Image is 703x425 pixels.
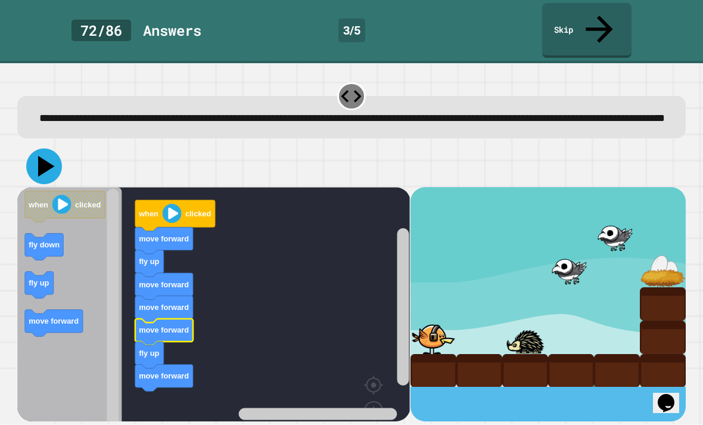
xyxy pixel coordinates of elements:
text: clicked [185,209,211,218]
text: when [29,200,49,209]
text: move forward [139,325,189,334]
text: fly up [29,278,49,287]
div: 3 / 5 [338,18,365,42]
text: clicked [75,200,101,209]
text: fly up [139,257,160,266]
text: move forward [29,317,79,325]
text: move forward [139,234,189,243]
text: move forward [139,371,189,380]
div: Blockly Workspace [17,187,410,421]
text: fly up [139,349,160,358]
div: 72 / 86 [71,20,131,41]
text: fly down [29,240,60,249]
text: when [139,209,159,218]
div: Answer s [143,20,201,41]
a: Skip [542,3,632,58]
iframe: chat widget [653,377,691,413]
text: move forward [139,280,189,288]
text: move forward [139,303,189,312]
